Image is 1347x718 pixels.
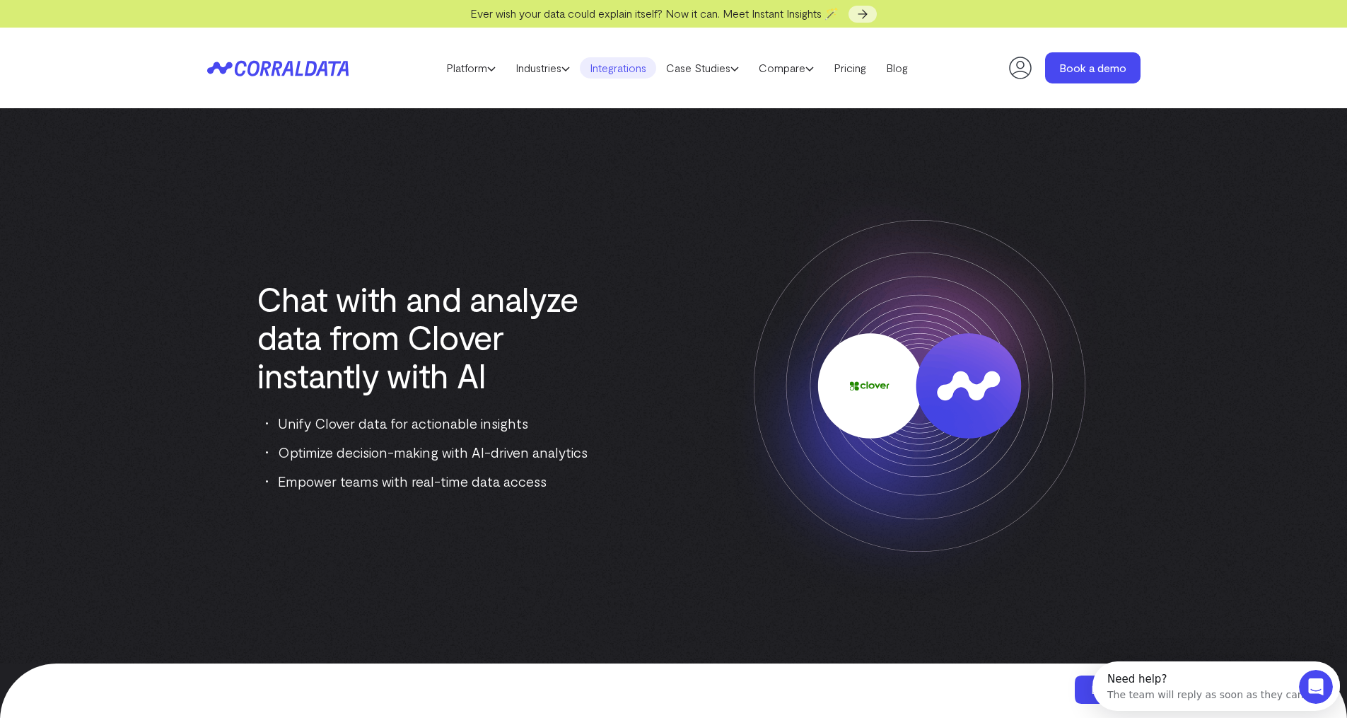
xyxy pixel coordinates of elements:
h1: Chat with and analyze data from Clover instantly with AI [257,279,600,394]
a: Book a demo [1045,52,1141,83]
a: Book a demo [1075,676,1174,704]
a: Industries [506,57,580,79]
a: Pricing [824,57,876,79]
span: Book a demo [1091,683,1158,696]
a: Integrations [580,57,656,79]
li: Unify Clover data for actionable insights [266,412,600,434]
li: Empower teams with real-time data access [266,470,600,492]
span: Ever wish your data could explain itself? Now it can. Meet Instant Insights 🪄 [470,6,839,20]
div: The team will reply as soon as they can [15,23,211,38]
a: Blog [876,57,918,79]
div: Need help? [15,12,211,23]
a: Case Studies [656,57,749,79]
iframe: Intercom live chat discovery launcher [1092,661,1340,711]
a: Compare [749,57,824,79]
a: Platform [436,57,506,79]
li: Optimize decision-making with AI-driven analytics [266,441,600,463]
iframe: Intercom live chat [1299,670,1333,704]
div: Open Intercom Messenger [6,6,253,45]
